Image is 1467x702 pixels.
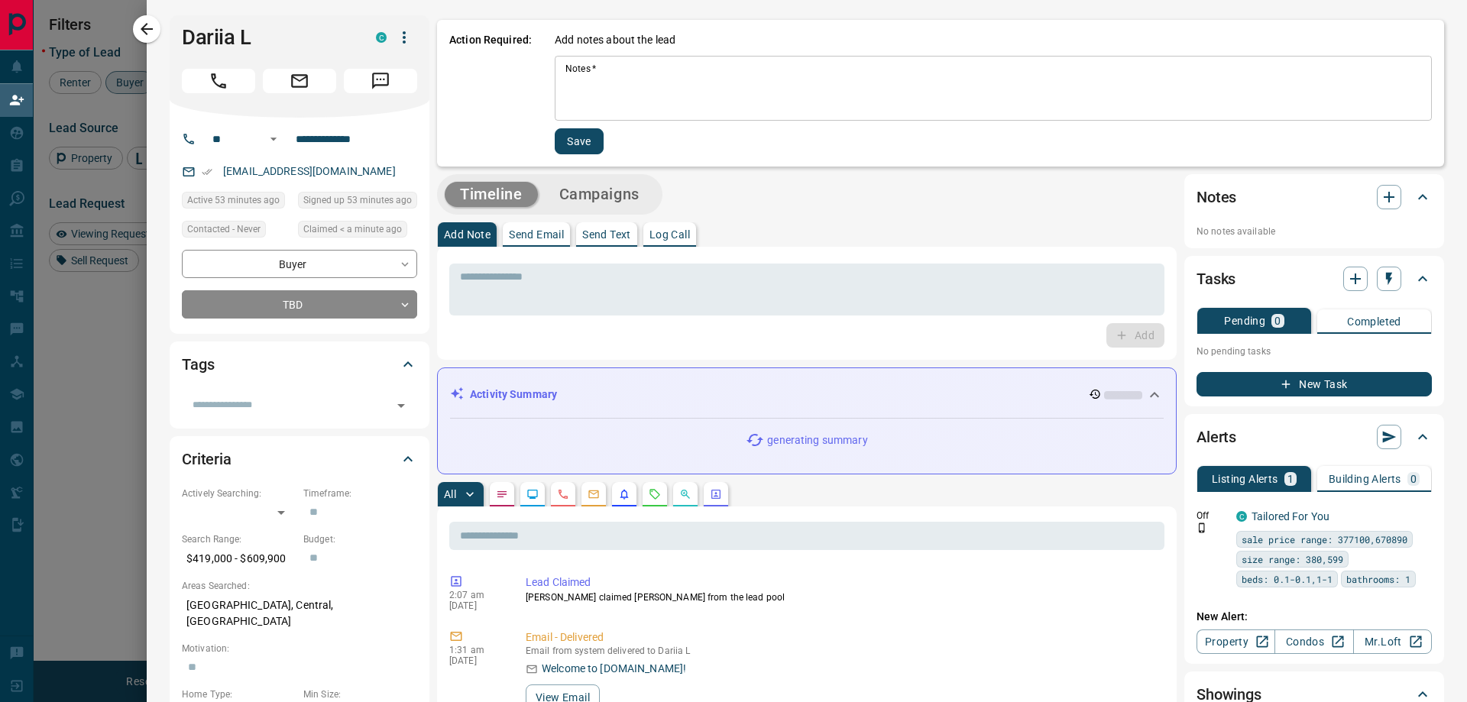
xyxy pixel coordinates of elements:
[202,167,212,177] svg: Email Verified
[1274,629,1353,654] a: Condos
[449,655,503,666] p: [DATE]
[582,229,631,240] p: Send Text
[1197,509,1227,522] p: Off
[303,532,417,546] p: Budget:
[1287,474,1294,484] p: 1
[303,687,417,701] p: Min Size:
[1197,609,1432,625] p: New Alert:
[1212,474,1278,484] p: Listing Alerts
[557,488,569,500] svg: Calls
[1197,425,1236,449] h2: Alerts
[187,192,280,208] span: Active 53 minutes ago
[1197,372,1432,396] button: New Task
[449,645,503,655] p: 1:31 am
[1346,571,1410,587] span: bathrooms: 1
[182,441,417,477] div: Criteria
[1197,179,1432,215] div: Notes
[496,488,508,500] svg: Notes
[1197,522,1207,533] svg: Push Notification Only
[449,32,532,154] p: Action Required:
[303,487,417,500] p: Timeframe:
[1197,419,1432,455] div: Alerts
[303,192,412,208] span: Signed up 53 minutes ago
[1242,552,1343,567] span: size range: 380,599
[444,489,456,500] p: All
[526,590,1158,604] p: [PERSON_NAME] claimed [PERSON_NAME] from the lead pool
[1242,532,1407,547] span: sale price range: 377100,670890
[182,687,296,701] p: Home Type:
[182,290,417,319] div: TBD
[618,488,630,500] svg: Listing Alerts
[450,380,1164,409] div: Activity Summary
[767,432,867,448] p: generating summary
[544,182,655,207] button: Campaigns
[1224,315,1265,326] p: Pending
[444,229,491,240] p: Add Note
[390,395,412,416] button: Open
[588,488,600,500] svg: Emails
[1347,316,1401,327] p: Completed
[449,600,503,611] p: [DATE]
[649,229,690,240] p: Log Call
[526,629,1158,645] p: Email - Delivered
[182,447,232,471] h2: Criteria
[263,69,336,93] span: Email
[1197,267,1235,291] h2: Tasks
[182,579,417,593] p: Areas Searched:
[1410,474,1417,484] p: 0
[376,32,387,43] div: condos.ca
[223,165,396,177] a: [EMAIL_ADDRESS][DOMAIN_NAME]
[555,32,675,48] p: Add notes about the lead
[264,130,283,148] button: Open
[1236,511,1247,522] div: condos.ca
[187,222,261,237] span: Contacted - Never
[298,192,417,213] div: Fri Aug 15 2025
[182,546,296,571] p: $419,000 - $609,900
[1329,474,1401,484] p: Building Alerts
[449,590,503,600] p: 2:07 am
[182,642,417,655] p: Motivation:
[1197,225,1432,238] p: No notes available
[679,488,691,500] svg: Opportunities
[298,221,417,242] div: Fri Aug 15 2025
[470,387,557,403] p: Activity Summary
[182,250,417,278] div: Buyer
[445,182,538,207] button: Timeline
[182,192,290,213] div: Fri Aug 15 2025
[710,488,722,500] svg: Agent Actions
[542,661,686,677] p: Welcome to [DOMAIN_NAME]!
[1197,260,1432,297] div: Tasks
[555,128,604,154] button: Save
[649,488,661,500] svg: Requests
[182,487,296,500] p: Actively Searching:
[1197,185,1236,209] h2: Notes
[1242,571,1333,587] span: beds: 0.1-0.1,1-1
[526,488,539,500] svg: Lead Browsing Activity
[182,352,214,377] h2: Tags
[526,574,1158,590] p: Lead Claimed
[344,69,417,93] span: Message
[182,593,417,634] p: [GEOGRAPHIC_DATA], Central, [GEOGRAPHIC_DATA]
[509,229,564,240] p: Send Email
[1197,629,1275,654] a: Property
[1353,629,1432,654] a: Mr.Loft
[182,532,296,546] p: Search Range:
[1197,340,1432,363] p: No pending tasks
[1252,510,1329,522] a: Tailored For You
[1274,315,1281,326] p: 0
[303,222,402,237] span: Claimed < a minute ago
[182,69,255,93] span: Call
[182,346,417,383] div: Tags
[182,25,353,50] h1: Dariia L
[526,645,1158,656] p: Email from system delivered to Dariia L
